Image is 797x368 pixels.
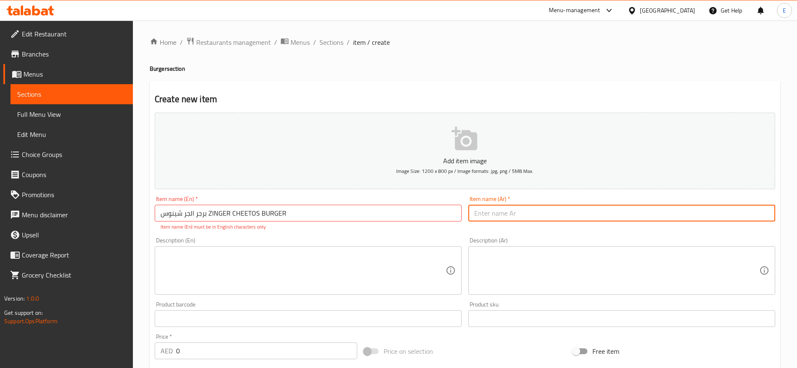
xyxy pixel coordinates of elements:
span: Branches [22,49,126,59]
button: Add item imageImage Size: 1200 x 800 px / Image formats: jpg, png / 5MB Max. [155,113,775,189]
a: Sections [319,37,343,47]
a: Sections [10,84,133,104]
a: Choice Groups [3,144,133,165]
span: Promotions [22,190,126,200]
span: Coverage Report [22,250,126,260]
span: E [783,6,786,15]
input: Please enter price [176,342,357,359]
span: Free item [592,346,619,356]
a: Menus [280,37,310,48]
span: Image Size: 1200 x 800 px / Image formats: jpg, png / 5MB Max. [396,166,533,176]
a: Edit Menu [10,124,133,144]
span: Sections [17,89,126,99]
a: Support.OpsPlatform [4,316,57,327]
input: Please enter product barcode [155,310,462,327]
span: Menu disclaimer [22,210,126,220]
li: / [274,37,277,47]
a: Upsell [3,225,133,245]
input: Enter name Ar [468,205,775,221]
a: Restaurants management [186,37,271,48]
a: Edit Restaurant [3,24,133,44]
a: Promotions [3,185,133,205]
a: Home [150,37,177,47]
span: Menus [23,69,126,79]
span: item / create [353,37,390,47]
a: Grocery Checklist [3,265,133,285]
span: Choice Groups [22,149,126,160]
div: [GEOGRAPHIC_DATA] [640,6,695,15]
input: Enter name En [155,205,462,221]
div: Menu-management [549,5,600,15]
span: Coupons [22,170,126,180]
span: Price on selection [384,346,433,356]
span: Menus [291,37,310,47]
a: Menu disclaimer [3,205,133,225]
span: Version: [4,293,25,304]
h4: Burger section [150,64,780,73]
a: Coverage Report [3,245,133,265]
span: Get support on: [4,307,43,318]
a: Menus [3,64,133,84]
span: Edit Restaurant [22,29,126,39]
p: Item name (En) must be in English characters only [161,223,456,231]
span: Full Menu View [17,109,126,119]
span: Edit Menu [17,129,126,139]
span: Grocery Checklist [22,270,126,280]
li: / [347,37,350,47]
p: Add item image [168,156,762,166]
a: Coupons [3,165,133,185]
span: Upsell [22,230,126,240]
span: Restaurants management [196,37,271,47]
li: / [180,37,183,47]
h2: Create new item [155,93,775,106]
a: Full Menu View [10,104,133,124]
input: Please enter product sku [468,310,775,327]
span: 1.0.0 [26,293,39,304]
a: Branches [3,44,133,64]
li: / [313,37,316,47]
nav: breadcrumb [150,37,780,48]
p: AED [161,346,173,356]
